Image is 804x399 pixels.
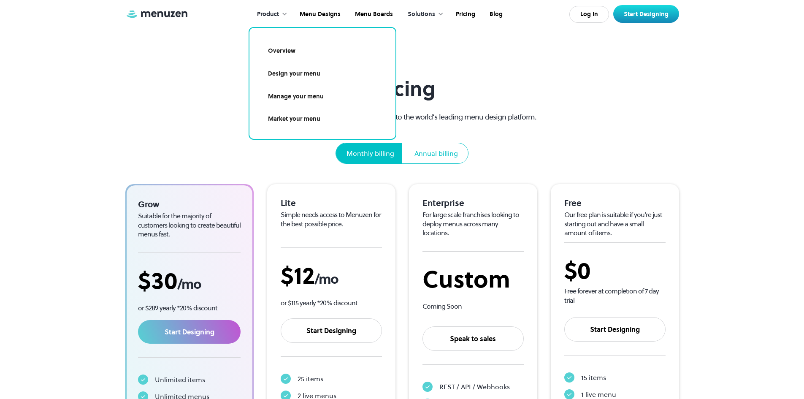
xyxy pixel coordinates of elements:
[569,6,609,23] a: Log In
[260,41,385,61] a: Overview
[482,1,509,27] a: Blog
[253,77,551,101] h1: Pricing
[249,1,292,27] div: Product
[298,374,323,384] div: 25 items
[564,198,666,209] div: Free
[292,1,347,27] a: Menu Designs
[581,372,606,383] div: 15 items
[260,109,385,129] a: Market your menu
[177,275,201,293] span: /mo
[347,148,394,158] div: Monthly billing
[422,210,524,238] div: For large scale franchises looking to deploy menus across many locations.
[281,198,382,209] div: Lite
[281,261,382,290] div: $
[422,326,524,351] a: Speak to sales
[408,10,435,19] div: Solutions
[613,5,679,23] a: Start Designing
[422,302,524,311] div: Coming Soon
[399,1,448,27] div: Solutions
[448,1,482,27] a: Pricing
[151,264,177,297] span: 30
[249,27,396,140] nav: Product
[260,64,385,84] a: Design your menu
[347,1,399,27] a: Menu Boards
[260,87,385,106] a: Manage your menu
[564,287,666,305] div: Free forever at completion of 7 day trial
[281,318,382,343] a: Start Designing
[138,266,241,295] div: $
[281,210,382,228] div: Simple needs access to Menuzen for the best possible price.
[138,199,241,210] div: Grow
[138,212,241,239] div: Suitable for the majority of customers looking to create beautiful menus fast.
[439,382,510,392] div: REST / API / Webhooks
[253,111,551,122] p: Start your free 7 day trial and gain access to the world’s leading menu design platform.
[294,259,314,292] span: 12
[564,317,666,342] a: Start Designing
[314,270,338,288] span: /mo
[257,10,279,19] div: Product
[422,265,524,293] div: Custom
[414,148,458,158] div: Annual billing
[138,303,241,313] p: or $289 yearly *20% discount
[422,198,524,209] div: Enterprise
[564,210,666,238] div: Our free plan is suitable if you’re just starting out and have a small amount of items.
[281,298,382,308] p: or $115 yearly *20% discount
[138,320,241,344] a: Start Designing
[564,256,666,285] div: $0
[155,375,205,385] div: Unlimited items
